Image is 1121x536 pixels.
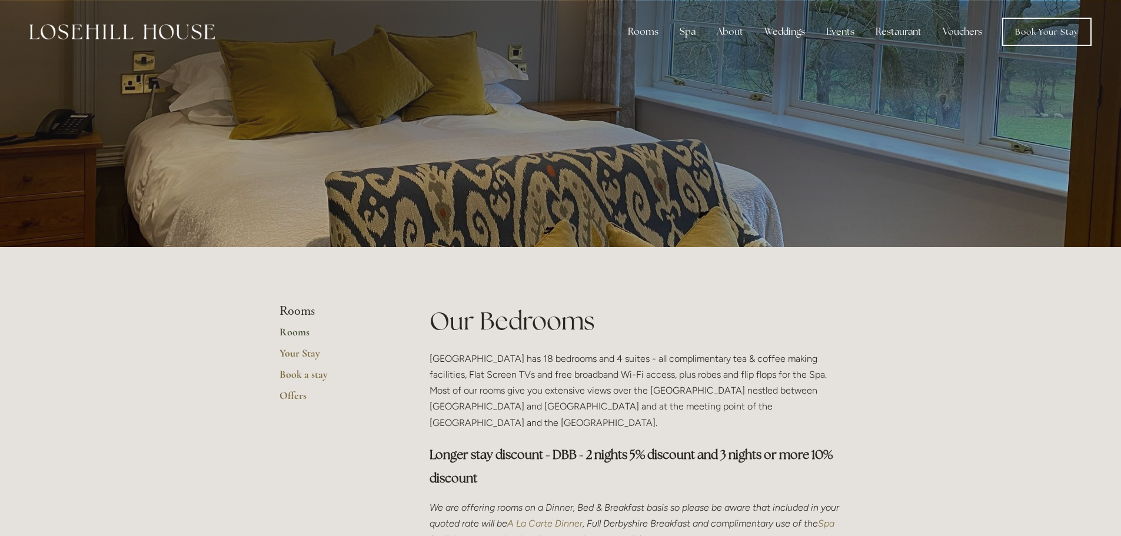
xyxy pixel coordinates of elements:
[817,20,864,44] div: Events
[583,518,818,529] em: , Full Derbyshire Breakfast and complimentary use of the
[280,389,392,410] a: Offers
[755,20,814,44] div: Weddings
[507,518,583,529] a: A La Carte Dinner
[933,20,992,44] a: Vouchers
[707,20,753,44] div: About
[866,20,931,44] div: Restaurant
[29,24,215,39] img: Losehill House
[1002,18,1092,46] a: Book Your Stay
[280,304,392,319] li: Rooms
[430,447,835,486] strong: Longer stay discount - DBB - 2 nights 5% discount and 3 nights or more 10% discount
[430,351,842,431] p: [GEOGRAPHIC_DATA] has 18 bedrooms and 4 suites - all complimentary tea & coffee making facilities...
[430,502,841,529] em: We are offering rooms on a Dinner, Bed & Breakfast basis so please be aware that included in your...
[670,20,705,44] div: Spa
[280,325,392,347] a: Rooms
[280,368,392,389] a: Book a stay
[430,304,842,338] h1: Our Bedrooms
[280,347,392,368] a: Your Stay
[618,20,668,44] div: Rooms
